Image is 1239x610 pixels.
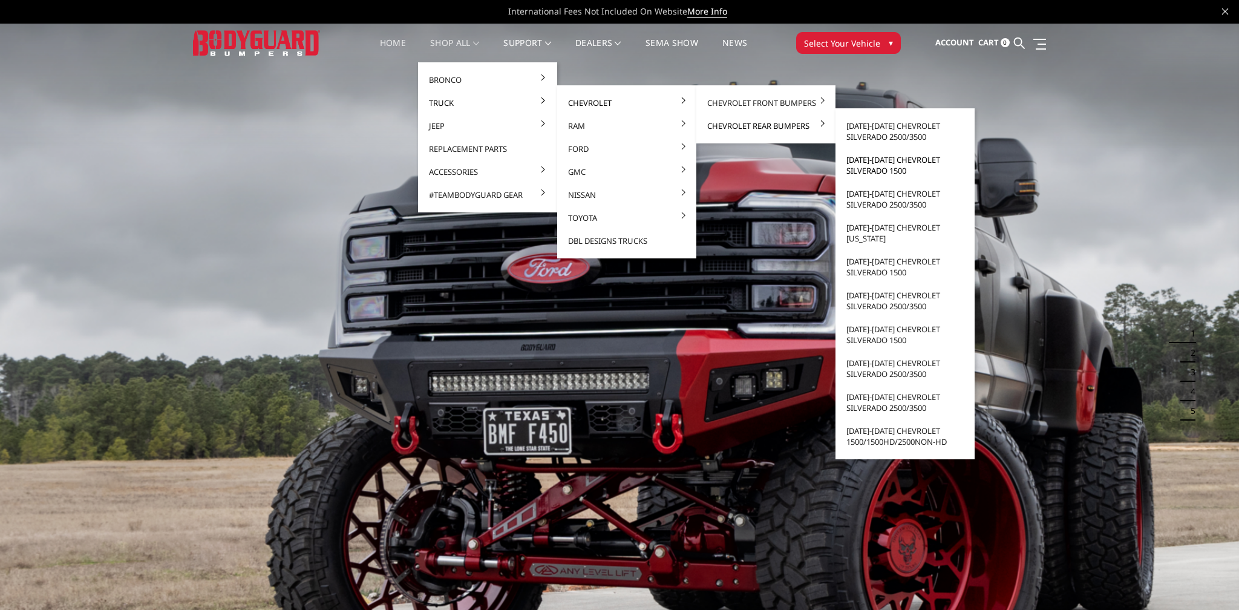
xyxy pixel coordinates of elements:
a: Toyota [562,206,691,229]
a: Ford [562,137,691,160]
a: [DATE]-[DATE] Chevrolet [US_STATE] [840,216,970,250]
a: [DATE]-[DATE] Chevrolet Silverado 2500/3500 [840,284,970,318]
a: Cart 0 [978,27,1010,59]
button: 2 of 5 [1183,343,1195,362]
a: [DATE]-[DATE] Chevrolet Silverado 2500/3500 [840,385,970,419]
span: 0 [1001,38,1010,47]
a: Bronco [423,68,552,91]
a: Replacement Parts [423,137,552,160]
span: ▾ [889,36,893,49]
a: Chevrolet Front Bumpers [701,91,831,114]
a: News [722,39,747,62]
a: [DATE]-[DATE] Chevrolet Silverado 1500 [840,318,970,352]
a: SEMA Show [646,39,698,62]
a: [DATE]-[DATE] Chevrolet Silverado 2500/3500 [840,182,970,216]
a: Home [380,39,406,62]
a: GMC [562,160,691,183]
span: Cart [978,37,999,48]
a: Jeep [423,114,552,137]
button: 4 of 5 [1183,382,1195,401]
a: shop all [430,39,479,62]
a: Accessories [423,160,552,183]
a: [DATE]-[DATE] Chevrolet Silverado 2500/3500 [840,352,970,385]
a: Support [503,39,551,62]
a: Ram [562,114,691,137]
a: Nissan [562,183,691,206]
button: 5 of 5 [1183,401,1195,421]
a: DBL Designs Trucks [562,229,691,252]
a: [DATE]-[DATE] Chevrolet Silverado 1500 [840,250,970,284]
a: [DATE]-[DATE] Chevrolet Silverado 1500 [840,148,970,182]
img: BODYGUARD BUMPERS [193,30,320,55]
a: [DATE]-[DATE] Chevrolet Silverado 2500/3500 [840,114,970,148]
button: Select Your Vehicle [796,32,901,54]
span: Account [935,37,974,48]
span: Select Your Vehicle [804,37,880,50]
a: Dealers [575,39,621,62]
a: Chevrolet [562,91,691,114]
a: [DATE]-[DATE] Chevrolet 1500/1500HD/2500non-HD [840,419,970,453]
a: Account [935,27,974,59]
a: Chevrolet Rear Bumpers [701,114,831,137]
button: 1 of 5 [1183,324,1195,343]
button: 3 of 5 [1183,362,1195,382]
a: #TeamBodyguard Gear [423,183,552,206]
a: Truck [423,91,552,114]
a: More Info [687,5,727,18]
